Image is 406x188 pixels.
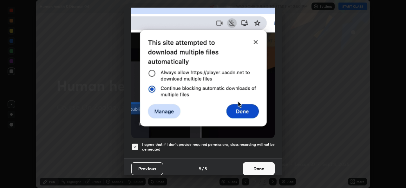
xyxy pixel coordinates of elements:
[202,165,204,172] h4: /
[142,142,275,152] h5: I agree that if I don't provide required permissions, class recording will not be generated
[131,162,163,175] button: Previous
[199,165,201,172] h4: 5
[243,162,275,175] button: Done
[205,165,207,172] h4: 5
